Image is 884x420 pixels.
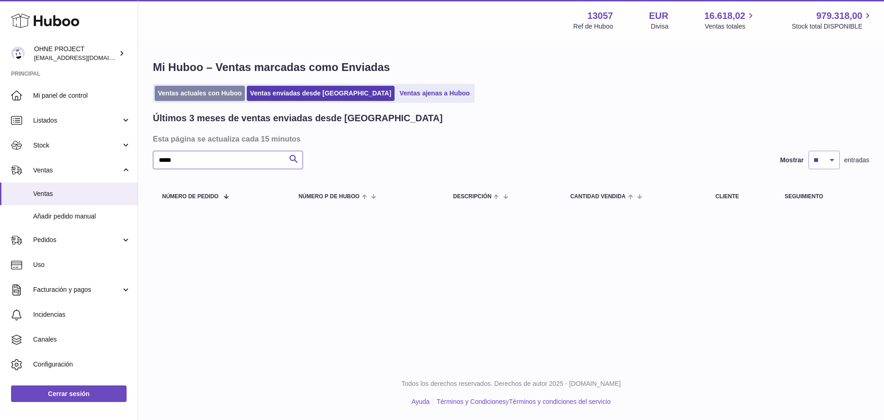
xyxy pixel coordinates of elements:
span: Ventas totales [705,22,756,31]
span: 16.618,02 [704,10,745,22]
span: número P de Huboo [298,194,359,200]
span: Descripción [453,194,491,200]
strong: 13057 [587,10,613,22]
div: OHNE PROJECT [34,45,117,62]
p: Todos los derechos reservados. Derechos de autor 2025 - [DOMAIN_NAME] [145,379,877,388]
a: 979.318,00 Stock total DISPONIBLE [792,10,873,31]
span: Stock [33,141,121,150]
a: Ventas ajenas a Huboo [396,86,473,101]
strong: EUR [649,10,668,22]
span: Añadir pedido manual [33,212,131,221]
div: Divisa [651,22,669,31]
span: [EMAIL_ADDRESS][DOMAIN_NAME] [34,54,135,61]
span: Incidencias [33,310,131,319]
span: Cantidad vendida [570,194,626,200]
span: entradas [844,156,869,165]
a: Términos y condiciones del servicio [509,398,611,405]
span: Listados [33,116,121,125]
span: Ventas [33,166,121,175]
span: Ventas [33,189,131,198]
img: internalAdmin-13057@internal.huboo.com [11,47,25,60]
a: Términos y Condiciones [436,398,506,405]
span: Stock total DISPONIBLE [792,22,873,31]
span: Uso [33,260,131,269]
a: 16.618,02 Ventas totales [704,10,756,31]
div: Seguimiento [785,194,860,200]
a: Ventas enviadas desde [GEOGRAPHIC_DATA] [247,86,395,101]
span: Mi panel de control [33,91,131,100]
span: Canales [33,335,131,344]
a: Ventas actuales con Huboo [155,86,245,101]
li: y [433,397,611,406]
a: Ayuda [412,398,430,405]
span: Número de pedido [162,194,219,200]
span: Configuración [33,360,131,369]
div: Ref de Huboo [573,22,613,31]
a: Cerrar sesión [11,385,127,402]
span: 979.318,00 [816,10,862,22]
span: Facturación y pagos [33,285,121,294]
span: Pedidos [33,236,121,244]
h3: Esta página se actualiza cada 15 minutos [153,134,867,144]
h1: Mi Huboo – Ventas marcadas como Enviadas [153,60,869,75]
h2: Últimos 3 meses de ventas enviadas desde [GEOGRAPHIC_DATA] [153,112,442,124]
div: Cliente [715,194,766,200]
label: Mostrar [780,156,803,165]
